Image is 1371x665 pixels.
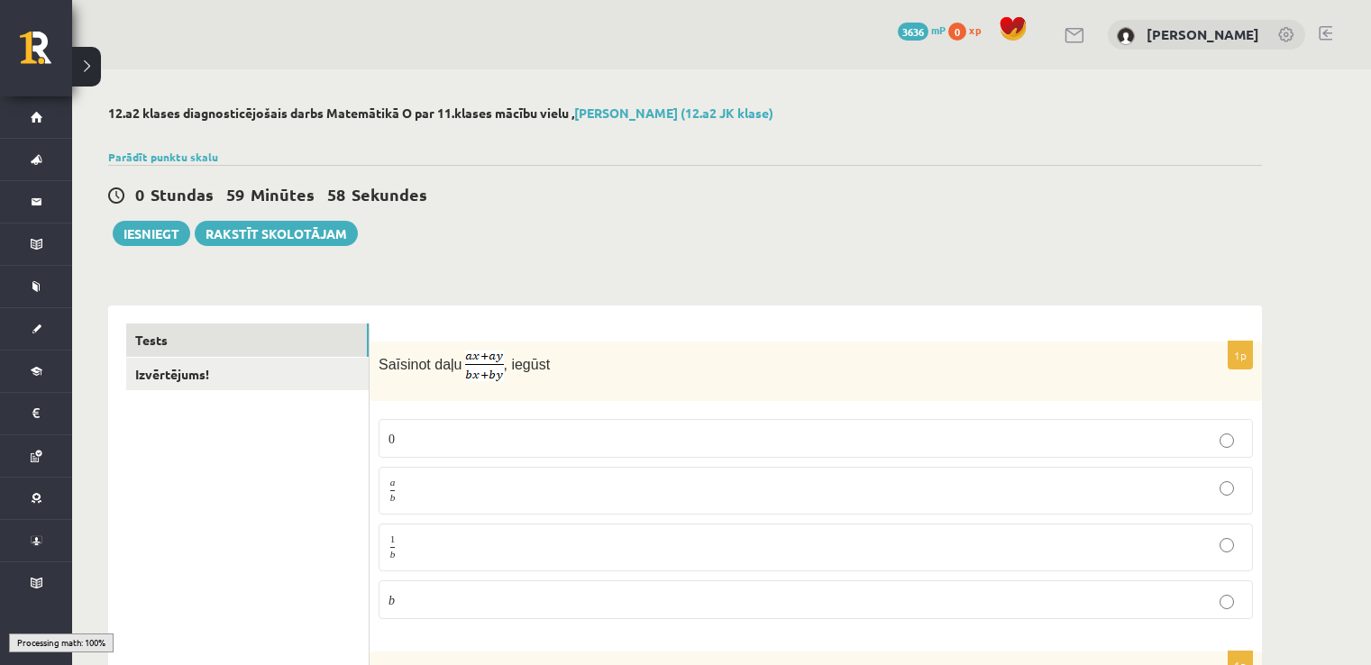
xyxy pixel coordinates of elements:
[388,594,395,609] span: b
[931,23,946,37] span: mP
[1228,341,1253,369] p: 1p
[20,32,72,77] a: Rīgas 1. Tālmācības vidusskola
[504,357,551,372] span: , iegūst
[352,184,427,205] span: Sekundes
[108,150,218,164] a: Parādīt punktu skalu
[390,492,396,504] span: b
[574,105,773,121] a: [PERSON_NAME] (12.a2 JK klase)
[226,184,244,205] span: 59
[379,357,462,372] span: Saīsinot daļu
[390,549,396,560] span: b
[948,23,990,37] a: 0 xp
[327,184,345,205] span: 58
[465,351,504,381] img: tvy9UEYL63h+pJRFrWuNEkbU6n7vZylVfIgU0P6VKr1QblepfgMCHwBApWFECwAAAABJRU5ErkJggg==
[1220,433,1234,448] input: 0
[151,184,214,205] span: Stundas
[388,433,395,448] span: 0
[969,23,981,37] span: xp
[898,23,928,41] span: 3636
[1220,595,1234,609] input: b
[9,633,114,651] div: Processing math: 100%
[135,184,144,205] span: 0
[251,184,315,205] span: Minūtes
[195,221,358,246] a: Rakstīt skolotājam
[126,358,369,391] a: Izvērtējums!
[126,323,369,357] a: Tests
[898,23,946,37] a: 3636 mP
[1220,481,1234,496] input: ab
[1147,25,1259,43] a: [PERSON_NAME]
[1117,27,1135,45] img: Zane Purvlīce
[113,221,190,246] button: Iesniegt
[1220,538,1234,552] input: 1b
[108,105,1262,121] h2: 12.a2 klases diagnosticējošais darbs Matemātikā O par 11.klases mācību vielu ,
[948,23,966,41] span: 0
